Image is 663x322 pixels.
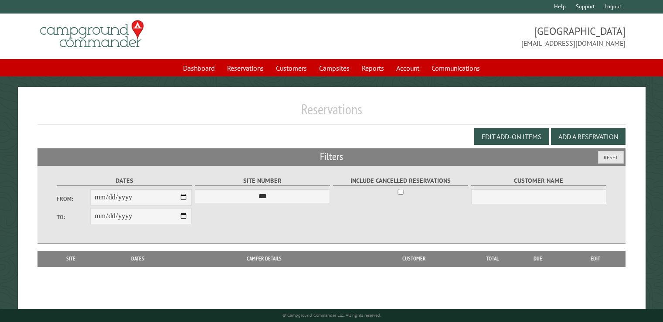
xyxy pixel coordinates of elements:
button: Edit Add-on Items [474,128,549,145]
button: Add a Reservation [551,128,626,145]
th: Due [510,251,566,267]
th: Dates [100,251,176,267]
h2: Filters [37,148,626,165]
label: Include Cancelled Reservations [333,176,469,186]
label: Customer Name [471,176,607,186]
label: Dates [57,176,192,186]
label: To: [57,213,91,221]
a: Reports [357,60,389,76]
button: Reset [598,151,624,164]
a: Dashboard [178,60,220,76]
th: Site [42,251,100,267]
span: [GEOGRAPHIC_DATA] [EMAIL_ADDRESS][DOMAIN_NAME] [332,24,626,48]
th: Total [475,251,510,267]
th: Edit [566,251,626,267]
a: Reservations [222,60,269,76]
a: Campsites [314,60,355,76]
label: From: [57,195,91,203]
th: Camper Details [176,251,353,267]
small: © Campground Commander LLC. All rights reserved. [282,312,381,318]
th: Customer [353,251,475,267]
img: Campground Commander [37,17,146,51]
h1: Reservations [37,101,626,125]
a: Customers [271,60,312,76]
a: Account [391,60,425,76]
a: Communications [426,60,485,76]
label: Site Number [195,176,330,186]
